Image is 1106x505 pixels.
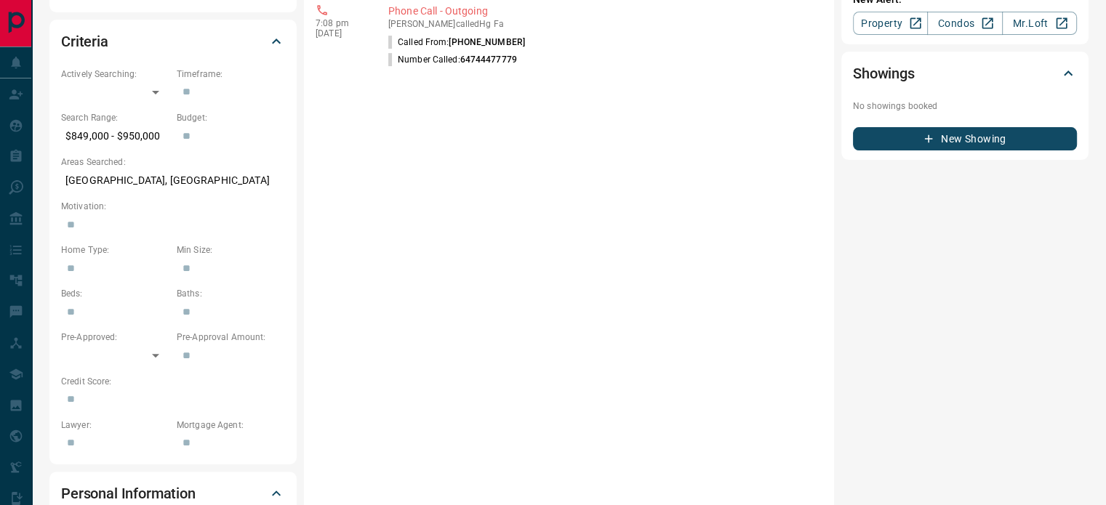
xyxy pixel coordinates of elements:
span: 64744477779 [460,54,517,65]
p: [GEOGRAPHIC_DATA], [GEOGRAPHIC_DATA] [61,169,285,193]
h2: Showings [853,62,915,85]
a: Condos [927,12,1002,35]
div: Criteria [61,24,285,59]
p: Phone Call - Outgoing [388,4,817,19]
a: Mr.Loft [1002,12,1077,35]
h2: Personal Information [61,482,196,505]
p: Timeframe: [177,68,285,81]
p: Mortgage Agent: [177,419,285,432]
p: Baths: [177,287,285,300]
p: Budget: [177,111,285,124]
p: 7:08 pm [316,18,366,28]
p: Actively Searching: [61,68,169,81]
p: Areas Searched: [61,155,285,169]
p: $849,000 - $950,000 [61,124,169,148]
p: Min Size: [177,243,285,256]
p: Number Called: [388,53,517,66]
p: Home Type: [61,243,169,256]
p: Pre-Approved: [61,331,169,344]
p: Motivation: [61,200,285,213]
div: Showings [853,56,1077,91]
p: Credit Score: [61,375,285,388]
h2: Criteria [61,30,108,53]
p: [DATE] [316,28,366,39]
p: Called From: [388,36,525,49]
button: New Showing [853,127,1077,150]
p: Search Range: [61,111,169,124]
p: No showings booked [853,100,1077,113]
p: [PERSON_NAME] called Hg Fa [388,19,817,29]
p: Pre-Approval Amount: [177,331,285,344]
a: Property [853,12,928,35]
span: [PHONE_NUMBER] [449,37,525,47]
p: Beds: [61,287,169,300]
p: Lawyer: [61,419,169,432]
